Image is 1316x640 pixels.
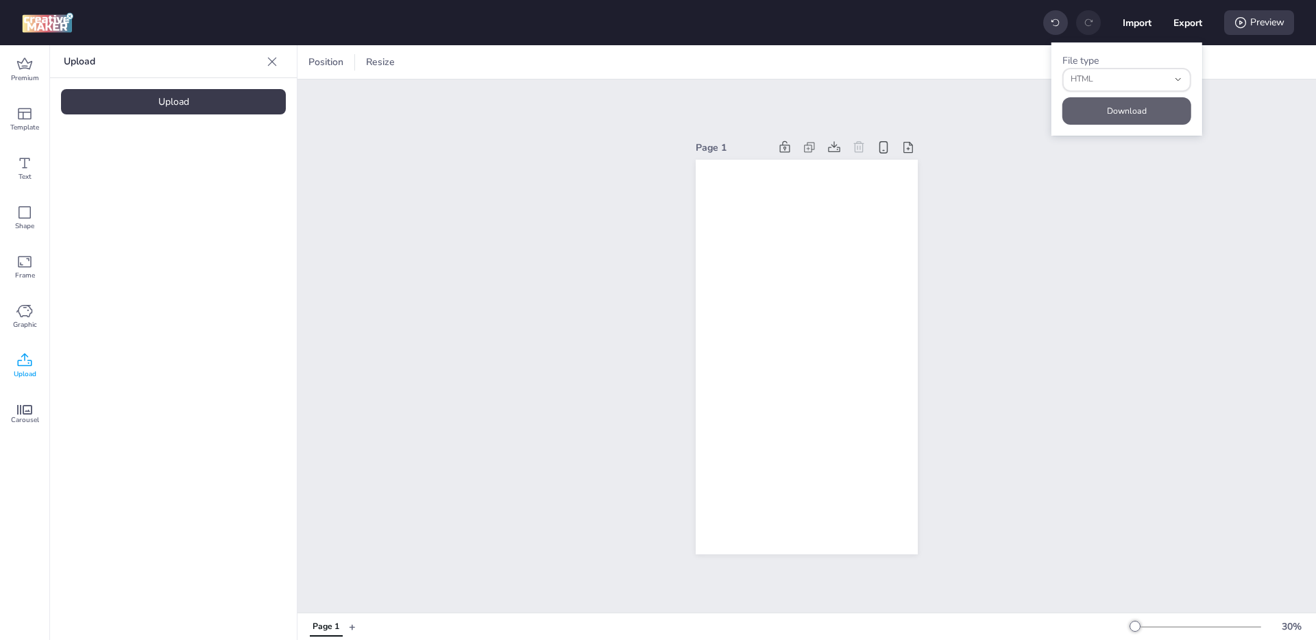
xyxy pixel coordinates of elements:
[11,415,39,426] span: Carousel
[1062,68,1191,92] button: fileType
[15,270,35,281] span: Frame
[15,221,34,232] span: Shape
[303,615,349,639] div: Tabs
[349,615,356,639] button: +
[1173,8,1202,37] button: Export
[11,73,39,84] span: Premium
[306,55,346,69] span: Position
[313,621,339,633] div: Page 1
[14,369,36,380] span: Upload
[13,319,37,330] span: Graphic
[1123,8,1151,37] button: Import
[1062,54,1099,67] label: File type
[64,45,261,78] p: Upload
[22,12,73,33] img: logo Creative Maker
[1275,619,1308,634] div: 30 %
[1071,73,1168,86] span: HTML
[696,140,770,155] div: Page 1
[19,171,32,182] span: Text
[363,55,398,69] span: Resize
[10,122,39,133] span: Template
[61,89,286,114] div: Upload
[1062,97,1191,125] button: Download
[1224,10,1294,35] div: Preview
